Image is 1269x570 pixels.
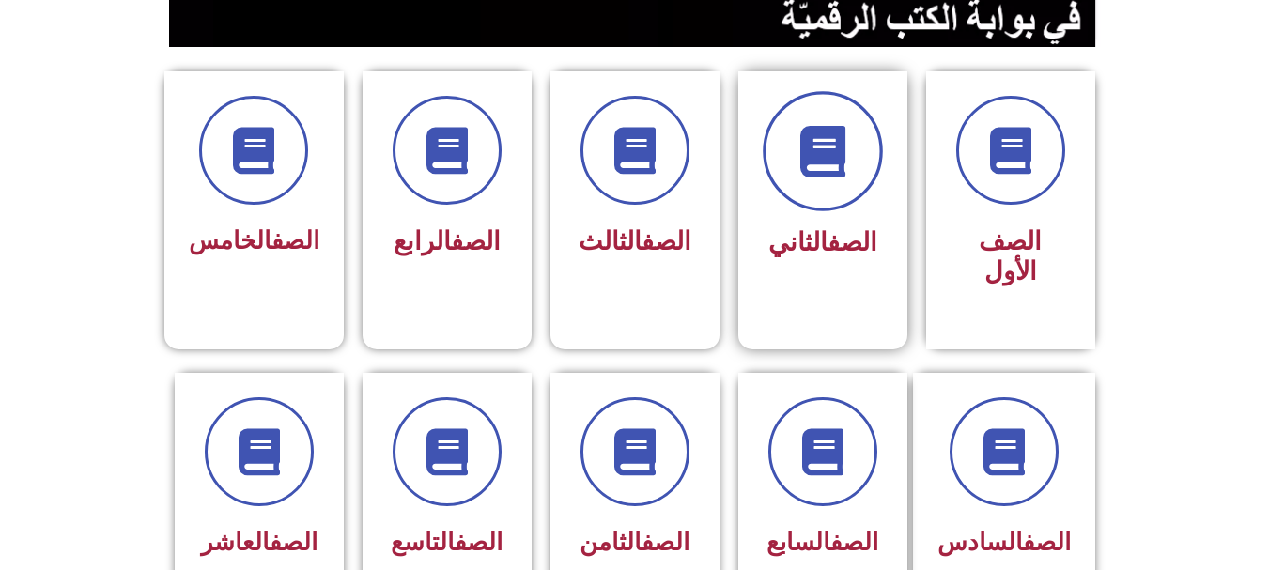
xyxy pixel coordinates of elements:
a: الصف [451,226,501,256]
a: الصف [642,528,689,556]
a: الصف [642,226,691,256]
span: الصف الأول [979,226,1042,286]
span: الثامن [580,528,689,556]
span: الخامس [189,226,319,254]
span: العاشر [201,528,317,556]
a: الصف [830,528,878,556]
a: الصف [455,528,503,556]
a: الصف [1023,528,1071,556]
span: الثاني [768,227,877,257]
span: السادس [937,528,1071,556]
span: الرابع [394,226,501,256]
a: الصف [270,528,317,556]
a: الصف [828,227,877,257]
a: الصف [271,226,319,254]
span: السابع [766,528,878,556]
span: الثالث [579,226,691,256]
span: التاسع [391,528,503,556]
